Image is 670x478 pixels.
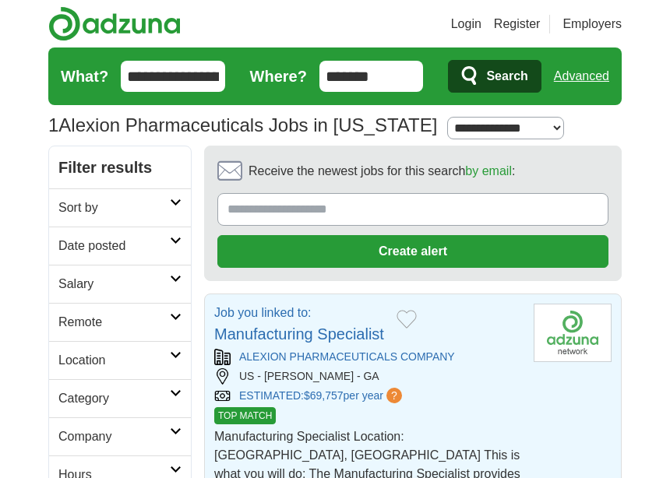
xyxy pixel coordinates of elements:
a: Manufacturing Specialist [214,325,384,343]
a: Sort by [49,188,191,227]
a: by email [465,164,512,177]
h2: Location [58,351,170,370]
a: Register [494,15,541,33]
button: Add to favorite jobs [397,310,417,329]
span: TOP MATCH [214,407,276,424]
a: Company [49,417,191,455]
label: What? [61,65,108,88]
span: Receive the newest jobs for this search : [249,162,515,181]
h2: Category [58,389,170,408]
button: Search [448,60,541,93]
h2: Filter results [49,146,191,188]
h2: Date posted [58,237,170,255]
h1: Alexion Pharmaceuticals Jobs in [US_STATE] [48,114,437,135]
span: 1 [48,111,58,139]
a: Remote [49,303,191,341]
a: Advanced [554,61,609,92]
p: Job you linked to: [214,304,384,322]
img: Alexion Pharmaceuticals logo [534,304,612,362]
span: ? [386,388,402,403]
a: ALEXION PHARMACEUTICALS COMPANY [239,350,455,363]
img: Adzuna logo [48,6,181,41]
h2: Salary [58,275,170,293]
a: Date posted [49,227,191,265]
h2: Sort by [58,199,170,217]
span: $69,757 [304,389,344,402]
button: Create alert [217,235,608,268]
a: ESTIMATED:$69,757per year? [239,388,405,404]
h2: Company [58,427,170,446]
a: Employers [562,15,622,33]
a: Login [451,15,481,33]
a: Category [49,379,191,417]
a: Location [49,341,191,379]
span: Search [486,61,527,92]
div: US - [PERSON_NAME] - GA [214,368,521,385]
label: Where? [250,65,307,88]
h2: Remote [58,313,170,332]
a: Salary [49,265,191,303]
